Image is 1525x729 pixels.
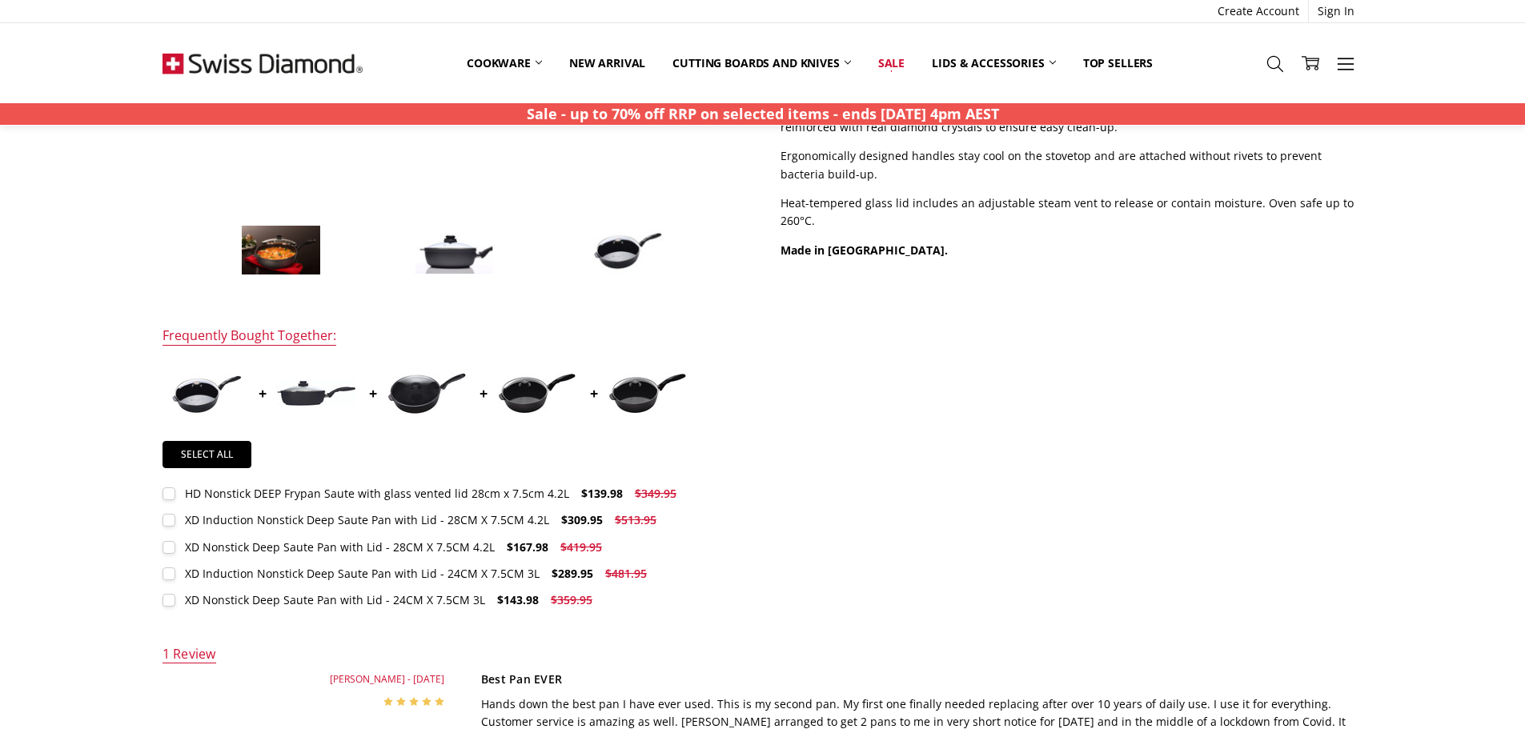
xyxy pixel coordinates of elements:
[241,225,321,275] img: Nonstick INDUCTION HD Deep Frypan Saute Casserole with Glass lid 28cm X 7.5cm 4.2L
[414,226,494,274] img: Nonstick INDUCTION HD Deep Frypan Saute Casserole with Glass lid 28cm X 7.5cm 4.2L
[497,592,539,607] span: $143.98
[387,372,467,415] img: XD Nonstick Deep Saute Pan with Lid - 28CM X 7.5CM 4.2L
[185,566,540,581] div: XD Induction Nonstick Deep Saute Pan with Lid - 24CM X 7.5CM 3L
[781,194,1363,230] p: Heat-tempered glass lid includes an adjustable steam vent to release or contain moisture. Oven sa...
[556,46,659,81] a: New arrival
[276,380,356,407] img: XD Induction Nonstick Deep Saute Pan with Lid - 28CM X 7.5CM 4.2L
[185,592,485,607] div: XD Nonstick Deep Saute Pan with Lid - 24CM X 7.5CM 3L
[865,46,918,81] a: Sale
[497,372,577,415] img: XD Induction Nonstick Deep Saute Pan with Lid - 24CM X 7.5CM 3L
[615,512,656,527] span: $513.95
[1070,46,1166,81] a: Top Sellers
[185,539,495,555] div: XD Nonstick Deep Saute Pan with Lid - 28CM X 7.5CM 4.2L
[163,441,252,468] a: Select all
[185,486,569,501] div: HD Nonstick DEEP Frypan Saute with glass vented lid 28cm x 7.5cm 4.2L
[560,539,602,555] span: $419.95
[507,539,548,555] span: $167.98
[185,512,549,527] div: XD Induction Nonstick Deep Saute Pan with Lid - 28CM X 7.5CM 4.2L
[453,46,556,81] a: Cookware
[605,566,647,581] span: $481.95
[552,566,593,581] span: $289.95
[781,242,948,258] strong: Made in [GEOGRAPHIC_DATA].
[551,592,592,607] span: $359.95
[918,46,1069,81] a: Lids & Accessories
[330,672,444,687] p: [PERSON_NAME] - [DATE]
[608,372,688,415] img: XD Nonstick Deep Saute Pan with Lid - 24CM X 7.5CM 3L
[163,23,363,103] img: Free Shipping On Every Order
[481,672,1363,687] h5: Best Pan EVER
[587,223,667,278] img: Nonstick INDUCTION HD Deep Frypan Saute Casserole with Glass lid 28cm X 7.5cm 4.2L
[781,147,1363,183] p: Ergonomically designed handles stay cool on the stovetop and are attached without rivets to preve...
[635,486,676,501] span: $349.95
[561,512,603,527] span: $309.95
[527,104,999,123] strong: Sale - up to 70% off RRP on selected items - ends [DATE] 4pm AEST
[163,646,216,664] h3: 1 Review
[163,327,336,346] div: Frequently Bought Together:
[166,367,246,420] img: HD Nonstick DEEP Frypan Saute with glass vented lid 28cm x 7.5cm 4.2L
[581,486,623,501] span: $139.98
[659,46,865,81] a: Cutting boards and knives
